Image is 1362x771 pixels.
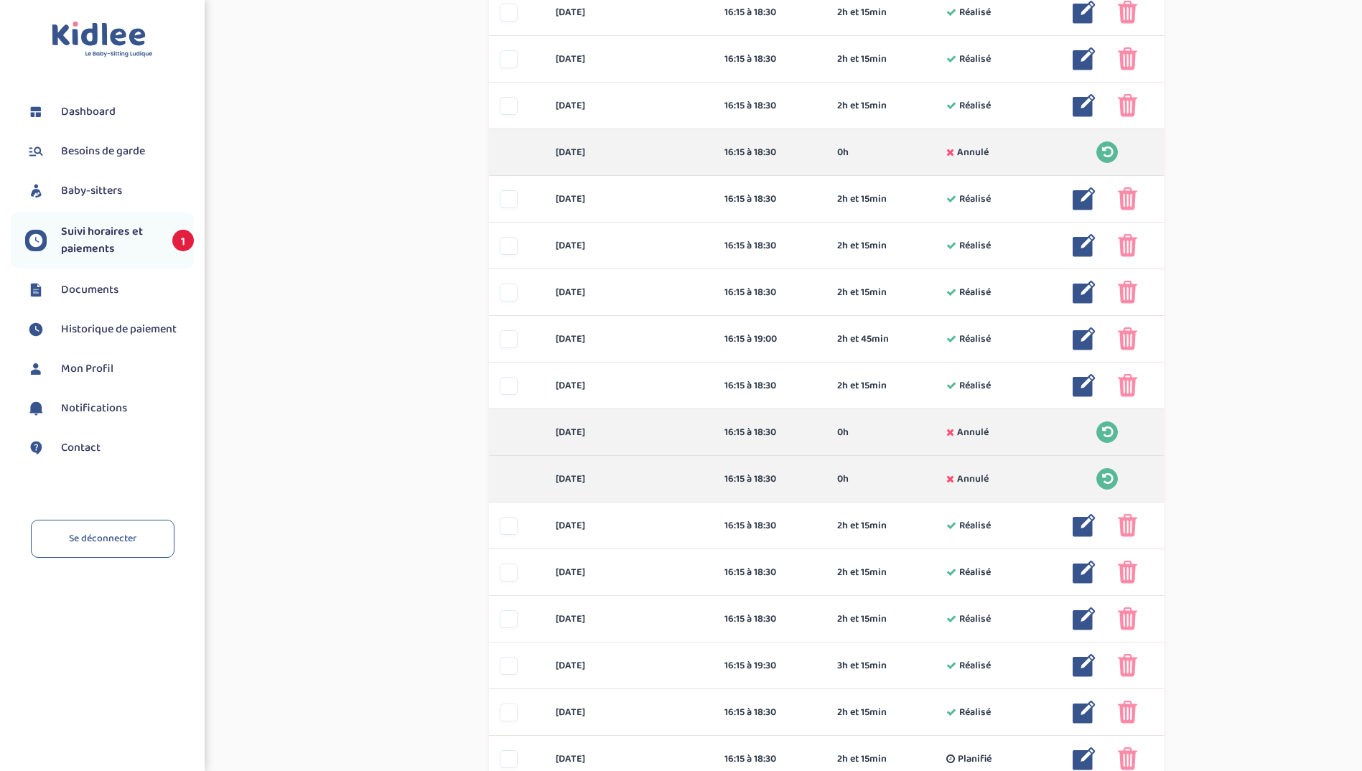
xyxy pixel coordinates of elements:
[61,223,158,258] span: Suivi horaires et paiements
[724,285,816,300] div: 16:15 à 18:30
[61,321,177,338] span: Historique de paiement
[958,752,992,767] span: Planifié
[31,520,174,558] a: Se déconnecter
[1118,1,1137,24] img: poubelle_rose.png
[25,180,47,202] img: babysitters.svg
[545,658,714,673] div: [DATE]
[545,98,714,113] div: [DATE]
[837,472,849,487] span: 0h
[1073,607,1096,630] img: modifier_bleu.png
[1073,701,1096,724] img: modifier_bleu.png
[52,22,153,58] img: logo.svg
[724,238,816,253] div: 16:15 à 18:30
[1118,747,1137,770] img: poubelle_rose.png
[61,143,145,160] span: Besoins de garde
[724,332,816,347] div: 16:15 à 19:00
[724,52,816,67] div: 16:15 à 18:30
[1073,234,1096,257] img: modifier_bleu.png
[724,752,816,767] div: 16:15 à 18:30
[1118,94,1137,117] img: poubelle_rose.png
[1118,701,1137,724] img: poubelle_rose.png
[1073,281,1096,304] img: modifier_bleu.png
[545,332,714,347] div: [DATE]
[1073,47,1096,70] img: modifier_bleu.png
[25,437,194,459] a: Contact
[959,612,991,627] span: Réalisé
[724,518,816,533] div: 16:15 à 18:30
[1073,561,1096,584] img: modifier_bleu.png
[545,705,714,720] div: [DATE]
[25,223,194,258] a: Suivi horaires et paiements 1
[837,565,887,580] span: 2h et 15min
[837,98,887,113] span: 2h et 15min
[959,192,991,207] span: Réalisé
[1118,327,1137,350] img: poubelle_rose.png
[61,281,118,299] span: Documents
[545,612,714,627] div: [DATE]
[25,279,194,301] a: Documents
[25,358,47,380] img: profil.svg
[61,182,122,200] span: Baby-sitters
[25,230,47,251] img: suivihoraire.svg
[837,705,887,720] span: 2h et 15min
[959,705,991,720] span: Réalisé
[837,145,849,160] span: 0h
[25,398,47,419] img: notification.svg
[837,285,887,300] span: 2h et 15min
[545,425,714,440] div: [DATE]
[837,192,887,207] span: 2h et 15min
[545,378,714,393] div: [DATE]
[61,103,116,121] span: Dashboard
[837,52,887,67] span: 2h et 15min
[545,5,714,20] div: [DATE]
[837,752,887,767] span: 2h et 15min
[545,518,714,533] div: [DATE]
[61,360,113,378] span: Mon Profil
[25,358,194,380] a: Mon Profil
[724,145,816,160] div: 16:15 à 18:30
[25,101,47,123] img: dashboard.svg
[724,5,816,20] div: 16:15 à 18:30
[837,425,849,440] span: 0h
[959,52,991,67] span: Réalisé
[545,52,714,67] div: [DATE]
[724,658,816,673] div: 16:15 à 19:30
[25,319,47,340] img: suivihoraire.svg
[25,101,194,123] a: Dashboard
[724,98,816,113] div: 16:15 à 18:30
[545,145,714,160] div: [DATE]
[25,279,47,301] img: documents.svg
[837,5,887,20] span: 2h et 15min
[25,398,194,419] a: Notifications
[1073,514,1096,537] img: modifier_bleu.png
[1118,654,1137,677] img: poubelle_rose.png
[545,752,714,767] div: [DATE]
[957,145,989,160] span: Annulé
[724,612,816,627] div: 16:15 à 18:30
[837,518,887,533] span: 2h et 15min
[1118,281,1137,304] img: poubelle_rose.png
[837,658,887,673] span: 3h et 15min
[959,565,991,580] span: Réalisé
[61,400,127,417] span: Notifications
[1073,747,1096,770] img: modifier_bleu.png
[1073,374,1096,397] img: modifier_bleu.png
[959,332,991,347] span: Réalisé
[1073,187,1096,210] img: modifier_bleu.png
[837,238,887,253] span: 2h et 15min
[959,518,991,533] span: Réalisé
[172,230,194,251] span: 1
[724,425,816,440] div: 16:15 à 18:30
[25,141,47,162] img: besoin.svg
[959,98,991,113] span: Réalisé
[724,565,816,580] div: 16:15 à 18:30
[959,285,991,300] span: Réalisé
[837,332,889,347] span: 2h et 45min
[837,612,887,627] span: 2h et 15min
[957,472,989,487] span: Annulé
[25,180,194,202] a: Baby-sitters
[724,378,816,393] div: 16:15 à 18:30
[724,705,816,720] div: 16:15 à 18:30
[25,319,194,340] a: Historique de paiement
[545,565,714,580] div: [DATE]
